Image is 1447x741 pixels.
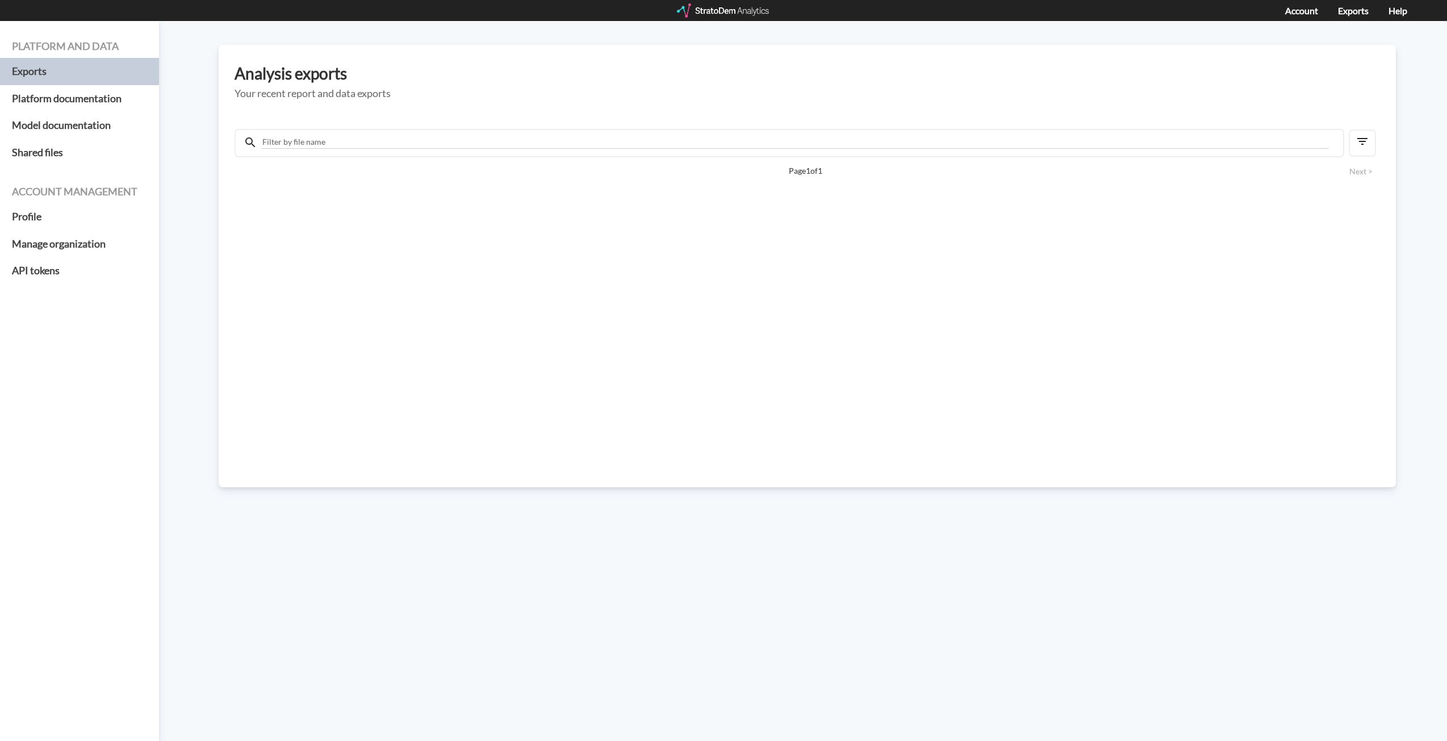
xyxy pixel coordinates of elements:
[12,85,147,112] a: Platform documentation
[1338,5,1369,16] a: Exports
[12,112,147,139] a: Model documentation
[235,65,1380,82] h3: Analysis exports
[12,231,147,258] a: Manage organization
[1285,5,1318,16] a: Account
[12,139,147,166] a: Shared files
[1346,165,1376,178] button: Next >
[12,257,147,284] a: API tokens
[12,41,147,52] h4: Platform and data
[274,165,1336,177] span: Page 1 of 1
[235,88,1380,99] h5: Your recent report and data exports
[12,58,147,85] a: Exports
[12,203,147,231] a: Profile
[261,136,1329,149] input: Filter by file name
[12,186,147,198] h4: Account management
[1389,5,1407,16] a: Help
